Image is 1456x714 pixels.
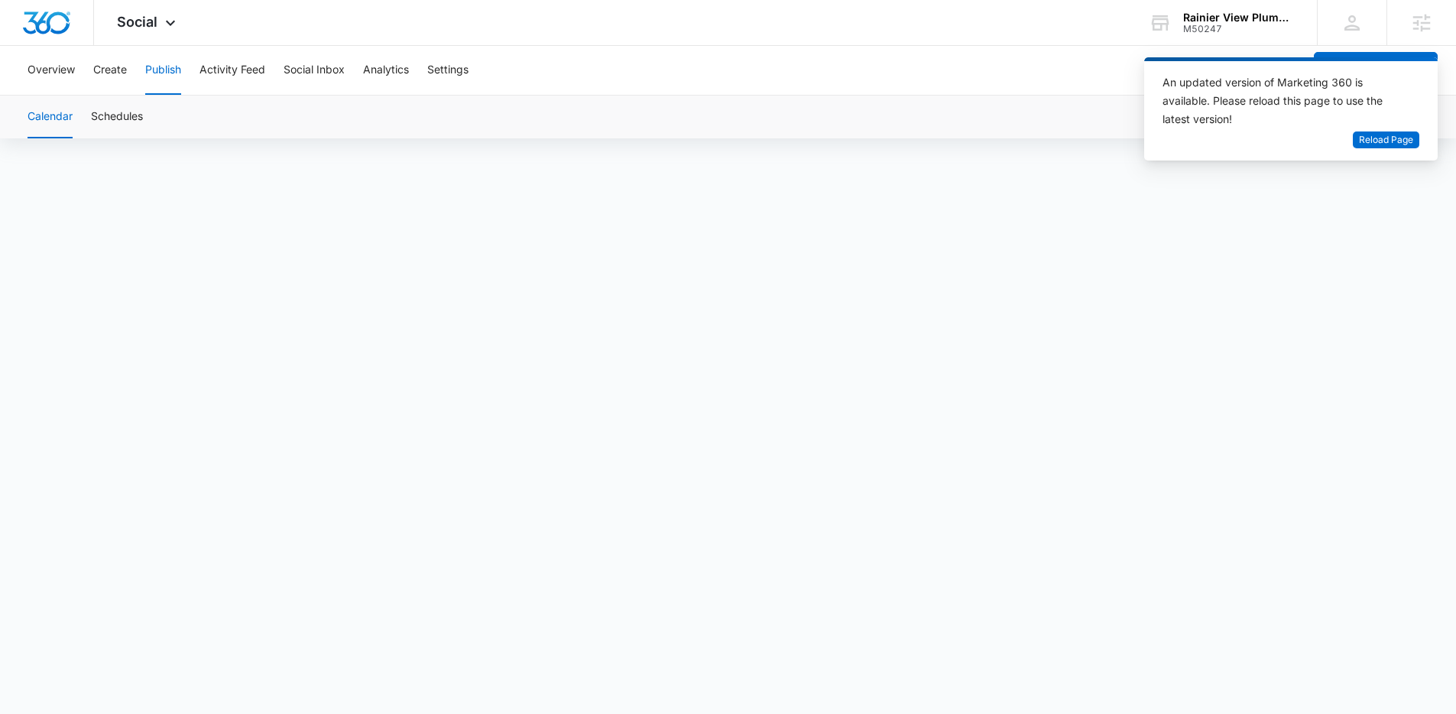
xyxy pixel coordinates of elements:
button: Social Inbox [284,46,345,95]
button: Create [93,46,127,95]
span: Reload Page [1359,133,1413,148]
button: Analytics [363,46,409,95]
div: account id [1183,24,1295,34]
button: Settings [427,46,469,95]
button: Overview [28,46,75,95]
div: An updated version of Marketing 360 is available. Please reload this page to use the latest version! [1163,73,1401,128]
span: Social [117,14,157,30]
button: Calendar [28,96,73,138]
button: Schedules [91,96,143,138]
div: account name [1183,11,1295,24]
button: Reload Page [1353,131,1419,149]
button: Create a Post [1314,52,1438,89]
button: Activity Feed [199,46,265,95]
button: Publish [145,46,181,95]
